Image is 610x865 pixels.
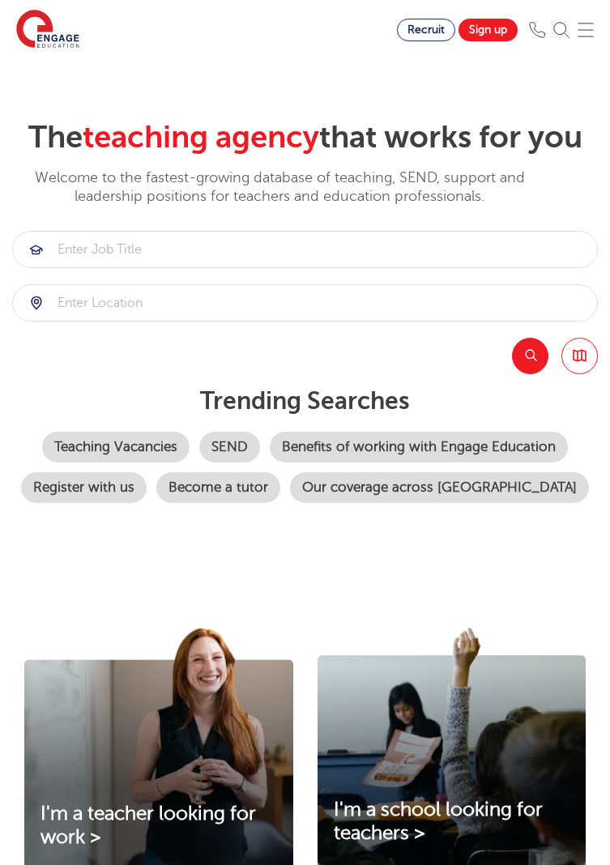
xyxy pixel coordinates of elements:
span: I'm a school looking for teachers > [334,799,543,844]
h2: The that works for you [12,119,598,156]
a: I'm a school looking for teachers > [318,799,587,846]
span: Recruit [407,23,445,36]
input: Submit [13,232,597,267]
a: Register with us [21,472,147,503]
img: Mobile Menu [578,22,594,38]
a: Our coverage across [GEOGRAPHIC_DATA] [290,472,589,503]
img: Engage Education [16,10,79,50]
a: Teaching Vacancies [42,432,190,462]
span: teaching agency [83,120,319,155]
a: Sign up [459,19,518,41]
p: Trending searches [12,386,598,415]
input: Submit [13,285,597,321]
img: Phone [529,22,545,38]
a: SEND [199,432,260,462]
p: Welcome to the fastest-growing database of teaching, SEND, support and leadership positions for t... [12,168,547,207]
a: I'm a teacher looking for work > [24,803,293,850]
span: I'm a teacher looking for work > [41,803,256,848]
div: Submit [12,284,598,322]
a: Become a tutor [156,472,280,503]
a: Recruit [397,19,455,41]
img: Search [553,22,569,38]
div: Submit [12,231,598,268]
button: Search [512,338,548,374]
a: Benefits of working with Engage Education [270,432,568,462]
